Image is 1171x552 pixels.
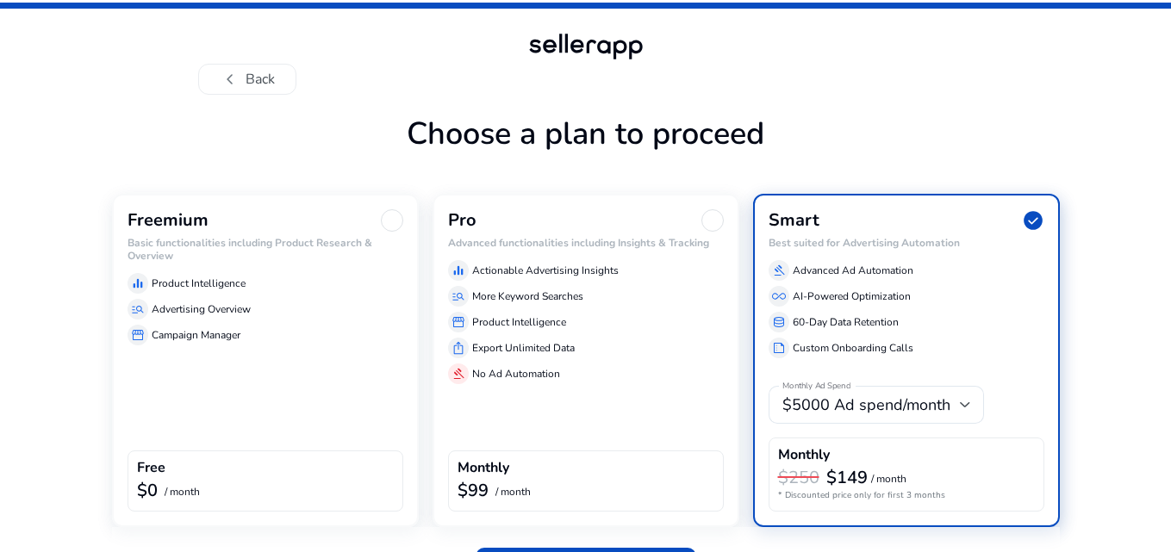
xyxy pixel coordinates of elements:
h3: $250 [778,468,819,488]
b: $149 [826,466,868,489]
span: $5000 Ad spend/month [782,394,950,415]
span: gavel [452,367,465,381]
h4: Monthly [778,447,830,463]
h6: Advanced functionalities including Insights & Tracking [448,237,724,249]
p: Advanced Ad Automation [793,263,913,278]
h1: Choose a plan to proceed [112,115,1060,194]
h6: Basic functionalities including Product Research & Overview [128,237,403,262]
p: AI-Powered Optimization [793,288,911,304]
span: chevron_left [220,69,240,90]
p: Product Intelligence [152,276,246,291]
h6: Best suited for Advertising Automation [769,237,1044,249]
h4: Free [137,460,165,476]
p: * Discounted price only for first 3 months [778,489,1035,502]
h3: Pro [448,210,476,231]
p: / month [871,474,906,485]
p: Campaign Manager [152,327,240,343]
p: Custom Onboarding Calls [793,340,913,356]
span: storefront [131,328,145,342]
span: all_inclusive [772,289,786,303]
span: summarize [772,341,786,355]
b: $0 [137,479,158,502]
p: No Ad Automation [472,366,560,381]
span: equalizer [131,276,145,290]
p: Product Intelligence [472,314,566,330]
span: storefront [452,315,465,329]
p: Advertising Overview [152,301,251,317]
span: equalizer [452,264,465,277]
span: ios_share [452,341,465,355]
span: gavel [772,264,786,277]
b: $99 [458,479,489,502]
h3: Freemium [128,210,209,231]
h4: Monthly [458,460,509,476]
p: More Keyword Searches [472,288,583,304]
span: manage_search [131,302,145,316]
p: / month [495,487,531,498]
mat-label: Monthly Ad Spend [782,381,850,393]
p: 60-Day Data Retention [793,314,899,330]
span: manage_search [452,289,465,303]
p: Actionable Advertising Insights [472,263,619,278]
span: check_circle [1022,209,1044,232]
button: chevron_leftBack [198,64,296,95]
h3: Smart [769,210,819,231]
span: database [772,315,786,329]
p: Export Unlimited Data [472,340,575,356]
p: / month [165,487,200,498]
